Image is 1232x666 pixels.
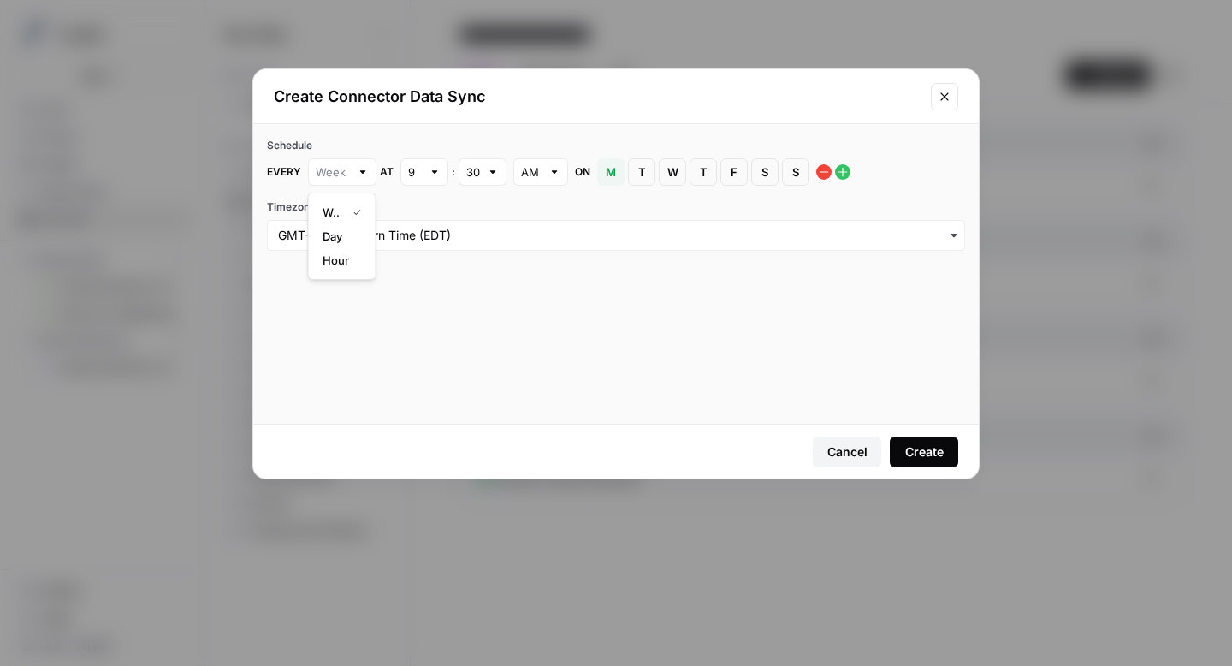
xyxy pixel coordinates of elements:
button: F [720,158,748,186]
input: GMT-4:00: Eastern Time (EDT) [278,227,954,244]
span: Every [267,164,301,180]
span: at [380,164,394,180]
span: : [452,164,455,180]
h2: Create Connector Data Sync [274,85,921,109]
span: F [729,164,739,181]
span: T [637,164,647,181]
label: Timezone [267,199,965,215]
span: W [667,164,678,181]
span: S [760,164,770,181]
button: W [659,158,686,186]
span: Week [323,204,340,221]
button: Create [890,437,958,467]
button: T [628,158,655,186]
span: M [606,164,616,181]
div: Schedule [267,138,965,153]
button: S [782,158,809,186]
input: Week [316,164,350,181]
div: Create [905,443,944,461]
button: Cancel [813,437,881,467]
span: T [698,164,708,181]
button: M [597,158,625,186]
button: T [690,158,717,186]
span: Hour [323,252,355,269]
span: Day [323,228,355,245]
input: AM [521,164,542,181]
input: 30 [466,164,480,181]
button: Close modal [931,83,958,110]
span: S [791,164,801,181]
span: on [575,164,590,180]
button: S [751,158,779,186]
div: Cancel [827,443,868,461]
input: 9 [408,164,422,181]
